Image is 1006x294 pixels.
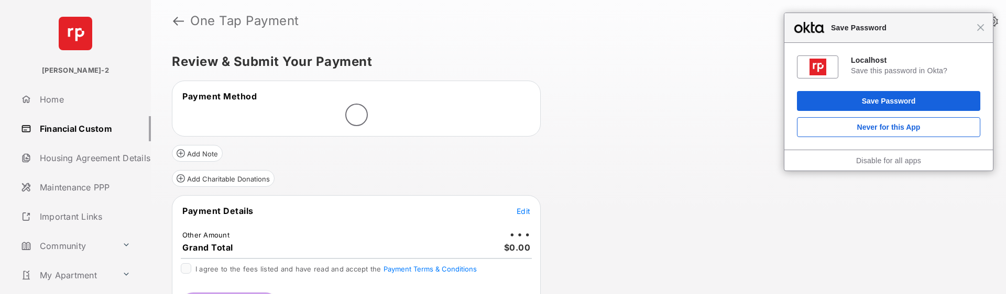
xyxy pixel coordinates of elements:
a: Financial Custom [17,116,151,141]
img: QAAAABJRU5ErkJggg== [810,59,826,75]
a: Housing Agreement Details [17,145,151,171]
a: My Apartment [17,263,118,288]
a: Home [17,87,151,112]
h5: Review & Submit Your Payment [172,55,977,68]
span: Payment Details [182,206,254,216]
a: Disable for all apps [856,156,921,165]
span: Save Password [826,21,977,34]
div: Localhost [851,55,980,65]
span: Grand Total [182,242,233,253]
button: Edit [517,206,530,216]
button: I agree to the fees listed and have read and accept the [384,265,477,273]
a: Maintenance PPP [17,175,151,200]
p: [PERSON_NAME]-2 [42,65,109,76]
span: Edit [517,207,530,216]
button: Never for this App [797,117,980,137]
a: Important Links [17,204,135,229]
td: Other Amount [182,230,230,240]
div: Save this password in Okta? [851,66,980,75]
span: Payment Method [182,91,257,101]
button: Add Note [172,145,223,162]
button: Add Charitable Donations [172,170,275,187]
span: $0.00 [504,242,531,253]
img: svg+xml;base64,PHN2ZyB4bWxucz0iaHR0cDovL3d3dy53My5vcmcvMjAwMC9zdmciIHdpZHRoPSI2NCIgaGVpZ2h0PSI2NC... [59,17,92,50]
strong: One Tap Payment [190,15,299,27]
span: Close [977,24,985,31]
a: Community [17,233,118,258]
button: Save Password [797,91,980,111]
span: I agree to the fees listed and have read and accept the [195,265,477,273]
